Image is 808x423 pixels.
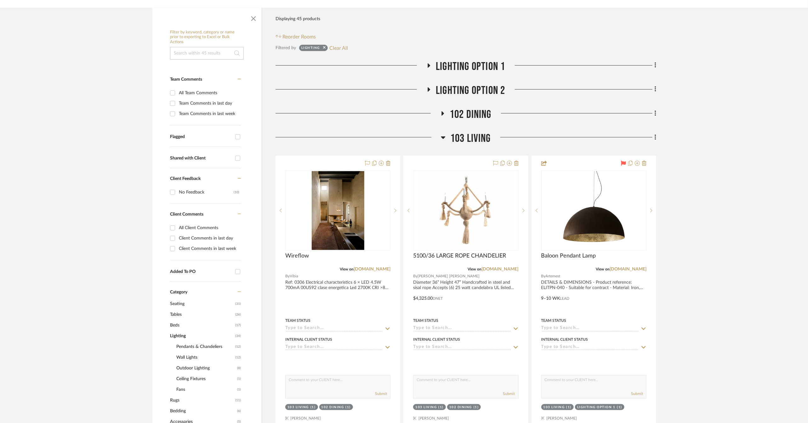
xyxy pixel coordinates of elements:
[170,177,201,181] span: Client Feedback
[276,33,316,41] button: Reorder Rooms
[235,395,241,405] span: (11)
[170,395,234,406] span: Rugs
[546,273,560,279] span: Artemest
[176,363,236,374] span: Outdoor Lighting
[285,273,290,279] span: By
[285,252,309,259] span: Wireflow
[340,267,354,271] span: View on
[179,88,239,98] div: All Team Comments
[413,252,506,259] span: 5100/36 LARGE ROPE CHANDELIER
[170,30,244,45] h6: Filter by keyword, category or name prior to exporting to Excel or Bulk Actions
[235,352,241,362] span: (12)
[541,345,639,351] input: Type to Search…
[170,290,187,295] span: Category
[170,331,234,341] span: Lighting
[170,134,232,140] div: Flagged
[285,318,310,323] div: Team Status
[237,385,241,395] span: (1)
[436,60,505,73] span: Lighting Option 1
[415,405,437,410] div: 103 LIVING
[541,273,546,279] span: By
[321,405,344,410] div: 102 DINING
[179,187,234,197] div: No Feedback
[329,44,348,52] button: Clear All
[413,326,511,332] input: Type to Search…
[170,212,203,217] span: Client Comments
[375,391,387,397] button: Submit
[449,405,472,410] div: 102 DINING
[354,267,390,271] a: [DOMAIN_NAME]
[179,244,239,254] div: Client Comments in last week
[179,233,239,243] div: Client Comments in last day
[170,298,234,309] span: Seating
[301,46,320,52] div: Lighting
[276,44,296,51] div: Filtered by
[235,342,241,352] span: (12)
[179,98,239,108] div: Team Comments in last day
[285,337,332,342] div: Internal Client Status
[283,33,316,41] span: Reorder Rooms
[176,352,234,363] span: Wall Lights
[436,84,505,97] span: Lighting Option 2
[541,337,588,342] div: Internal Client Status
[541,318,566,323] div: Team Status
[235,331,241,341] span: (34)
[287,405,309,410] div: 103 LIVING
[631,391,643,397] button: Submit
[170,77,202,82] span: Team Comments
[566,405,572,410] div: (1)
[596,267,610,271] span: View on
[310,405,316,410] div: (1)
[413,318,438,323] div: Team Status
[170,320,234,331] span: Beds
[235,320,241,330] span: (17)
[179,109,239,119] div: Team Comments in last week
[235,310,241,320] span: (26)
[276,13,320,25] div: Displaying 45 products
[176,384,236,395] span: Fans
[610,267,646,271] a: [DOMAIN_NAME]
[247,11,260,24] button: Close
[413,337,460,342] div: Internal Client Status
[170,47,244,60] input: Search within 45 results
[346,405,351,410] div: (1)
[543,405,565,410] div: 103 LIVING
[179,223,239,233] div: All Client Comments
[541,326,639,332] input: Type to Search…
[176,341,234,352] span: Pendants & Chandeliers
[285,326,383,332] input: Type to Search…
[482,267,519,271] a: [DOMAIN_NAME]
[577,405,616,410] div: Lighting Option 1
[234,187,239,197] div: (10)
[450,108,492,121] span: 102 DINING
[450,132,491,145] span: 103 LIVING
[290,273,298,279] span: Vibia
[418,171,513,250] img: 5100/36 LARGE ROPE CHANDELIER
[170,406,236,416] span: Bedding
[438,405,444,410] div: (1)
[237,374,241,384] span: (1)
[312,171,364,250] img: Wireflow
[413,345,511,351] input: Type to Search…
[170,269,232,275] div: Added To PO
[503,391,515,397] button: Submit
[474,405,479,410] div: (1)
[413,273,418,279] span: By
[617,405,623,410] div: (1)
[176,374,236,384] span: Ceiling Fixtures
[285,345,383,351] input: Type to Search…
[237,363,241,373] span: (8)
[418,273,480,279] span: [PERSON_NAME] [PERSON_NAME]
[170,309,234,320] span: Tables
[235,299,241,309] span: (31)
[468,267,482,271] span: View on
[555,171,633,250] img: Baloon Pendant Lamp
[170,156,232,161] div: Shared with Client
[237,406,241,416] span: (6)
[541,252,596,259] span: Baloon Pendant Lamp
